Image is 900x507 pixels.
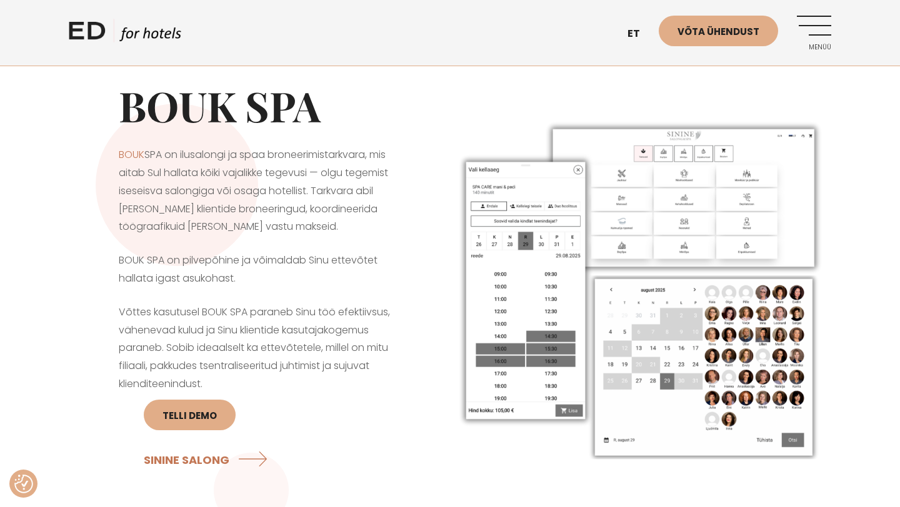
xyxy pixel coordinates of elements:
p: Võttes kasutusel BOUK SPA paraneb Sinu töö efektiivsus, vähenevad kulud ja Sinu klientide kasutaj... [119,303,400,482]
p: SPA on ilusalongi ja spaa broneerimistarkvara, mis aitab Sul hallata kõiki vajalikke tegevusi — o... [119,146,400,236]
a: BOUK [119,147,144,162]
a: Menüü [797,16,831,50]
a: SININE SALONG [144,443,273,476]
a: Telli DEMO [144,400,236,430]
img: Revisit consent button [14,475,33,493]
h1: BOUK SPA [119,81,400,130]
a: ED HOTELS [69,19,181,50]
button: Nõusolekueelistused [14,475,33,493]
a: et [621,19,659,49]
span: Menüü [797,44,831,51]
a: Võta ühendust [659,16,778,46]
p: BOUK SPA on pilvepõhine ja võimaldab Sinu ettevõtet hallata igast asukohast. [119,252,400,288]
img: ilusalongi ja spaa broneerimistarkvara [450,114,831,466]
